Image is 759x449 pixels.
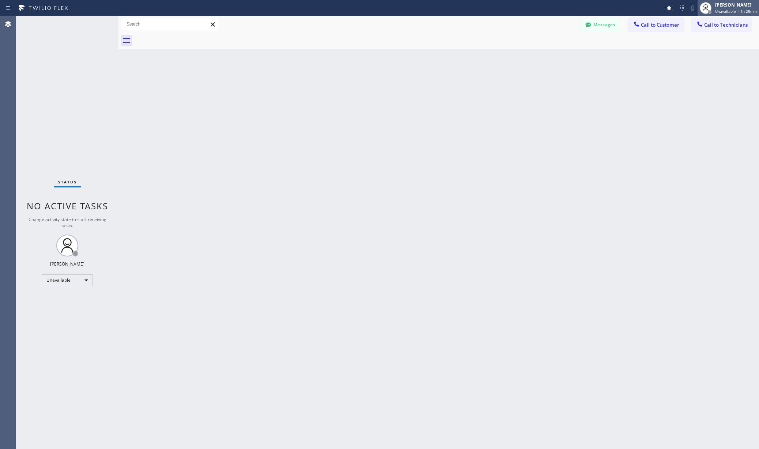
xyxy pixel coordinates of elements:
[27,200,108,212] span: No active tasks
[29,216,106,229] span: Change activity state to start receiving tasks.
[42,274,93,286] div: Unavailable
[628,18,684,32] button: Call to Customer
[687,3,698,13] button: Mute
[581,18,621,32] button: Messages
[50,261,84,267] div: [PERSON_NAME]
[715,2,757,8] div: [PERSON_NAME]
[58,179,77,184] span: Status
[715,9,757,14] span: Unavailable | 1h 25min
[691,18,752,32] button: Call to Technicians
[641,22,679,28] span: Call to Customer
[121,18,219,30] input: Search
[704,22,748,28] span: Call to Technicians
